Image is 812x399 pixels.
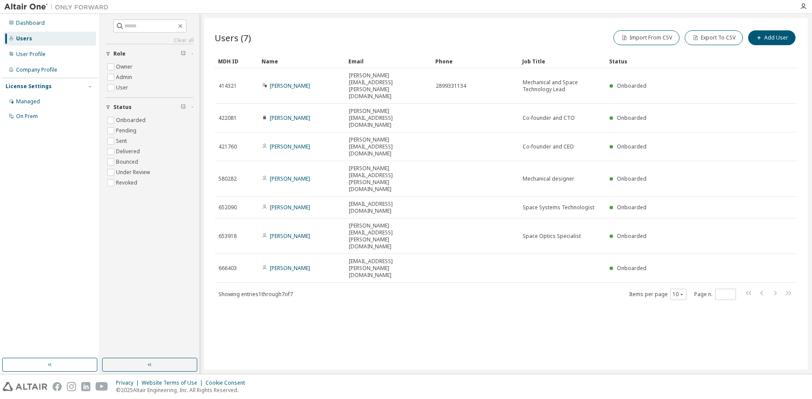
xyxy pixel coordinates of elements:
[349,222,428,250] span: [PERSON_NAME][EMAIL_ADDRESS][PERSON_NAME][DOMAIN_NAME]
[270,204,310,211] a: [PERSON_NAME]
[181,104,186,111] span: Clear filter
[609,54,752,68] div: Status
[349,201,428,214] span: [EMAIL_ADDRESS][DOMAIN_NAME]
[219,233,237,240] span: 653918
[613,30,679,45] button: Import From CSV
[181,50,186,57] span: Clear filter
[523,204,594,211] span: Space Systems Technologist
[215,32,251,44] span: Users (7)
[349,258,428,279] span: [EMAIL_ADDRESS][PERSON_NAME][DOMAIN_NAME]
[219,143,237,150] span: 421760
[116,379,142,386] div: Privacy
[748,30,795,45] button: Add User
[219,82,237,89] span: 414321
[219,265,237,272] span: 666403
[106,98,194,117] button: Status
[113,104,132,111] span: Status
[694,289,736,300] span: Page n.
[16,51,46,58] div: User Profile
[617,82,646,89] span: Onboarded
[617,114,646,122] span: Onboarded
[219,115,237,122] span: 422081
[523,79,602,93] span: Mechanical and Space Technology Lead
[436,82,466,89] span: 2899331134
[3,382,47,391] img: altair_logo.svg
[270,264,310,272] a: [PERSON_NAME]
[523,233,581,240] span: Space Optics Specialist
[116,125,138,136] label: Pending
[116,72,134,82] label: Admin
[617,175,646,182] span: Onboarded
[522,54,602,68] div: Job Title
[617,204,646,211] span: Onboarded
[113,50,126,57] span: Role
[349,136,428,157] span: [PERSON_NAME][EMAIL_ADDRESS][DOMAIN_NAME]
[116,178,139,188] label: Revoked
[116,386,250,394] p: © 2025 Altair Engineering, Inc. All Rights Reserved.
[523,175,574,182] span: Mechanical designer
[218,54,255,68] div: MDH ID
[270,143,310,150] a: [PERSON_NAME]
[116,62,134,72] label: Owner
[116,136,129,146] label: Sent
[106,44,194,63] button: Role
[219,204,237,211] span: 652090
[685,30,743,45] button: Export To CSV
[219,290,293,298] span: Showing entries 1 through 7 of 7
[16,66,57,73] div: Company Profile
[16,35,32,42] div: Users
[4,3,113,11] img: Altair One
[270,82,310,89] a: [PERSON_NAME]
[348,54,428,68] div: Email
[96,382,108,391] img: youtube.svg
[523,143,574,150] span: Co-founder and CEO
[53,382,62,391] img: facebook.svg
[142,379,205,386] div: Website Terms of Use
[67,382,76,391] img: instagram.svg
[435,54,515,68] div: Phone
[349,108,428,129] span: [PERSON_NAME][EMAIL_ADDRESS][DOMAIN_NAME]
[617,264,646,272] span: Onboarded
[673,291,684,298] button: 10
[6,83,52,90] div: License Settings
[270,175,310,182] a: [PERSON_NAME]
[16,20,45,26] div: Dashboard
[116,82,130,93] label: User
[16,113,38,120] div: On Prem
[116,146,142,157] label: Delivered
[106,37,194,44] a: Clear all
[629,289,686,300] span: Items per page
[523,115,575,122] span: Co-founder and CTO
[219,175,237,182] span: 580282
[617,232,646,240] span: Onboarded
[16,98,40,105] div: Managed
[81,382,90,391] img: linkedin.svg
[270,232,310,240] a: [PERSON_NAME]
[262,54,341,68] div: Name
[617,143,646,150] span: Onboarded
[205,379,250,386] div: Cookie Consent
[270,114,310,122] a: [PERSON_NAME]
[116,115,147,125] label: Onboarded
[116,157,140,167] label: Bounced
[349,72,428,100] span: [PERSON_NAME][EMAIL_ADDRESS][PERSON_NAME][DOMAIN_NAME]
[116,167,152,178] label: Under Review
[349,165,428,193] span: [PERSON_NAME][EMAIL_ADDRESS][PERSON_NAME][DOMAIN_NAME]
